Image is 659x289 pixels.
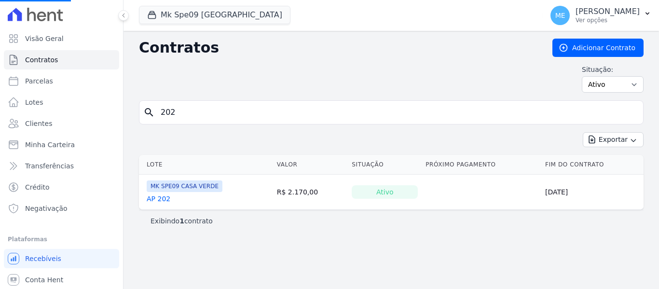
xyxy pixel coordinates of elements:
[273,155,348,175] th: Valor
[25,140,75,150] span: Minha Carteira
[4,199,119,218] a: Negativação
[4,50,119,69] a: Contratos
[147,180,222,192] span: MK SPE09 CASA VERDE
[543,2,659,29] button: ME [PERSON_NAME] Ver opções
[151,216,213,226] p: Exibindo contrato
[139,39,537,56] h2: Contratos
[25,275,63,285] span: Conta Hent
[25,161,74,171] span: Transferências
[576,16,640,24] p: Ver opções
[348,155,422,175] th: Situação
[4,156,119,176] a: Transferências
[147,194,170,204] a: AP 202
[4,29,119,48] a: Visão Geral
[8,234,115,245] div: Plataformas
[4,249,119,268] a: Recebíveis
[541,175,644,210] td: [DATE]
[139,155,273,175] th: Lote
[25,119,52,128] span: Clientes
[25,76,53,86] span: Parcelas
[4,114,119,133] a: Clientes
[422,155,541,175] th: Próximo Pagamento
[583,132,644,147] button: Exportar
[179,217,184,225] b: 1
[4,135,119,154] a: Minha Carteira
[555,12,565,19] span: ME
[25,254,61,263] span: Recebíveis
[25,34,64,43] span: Visão Geral
[25,55,58,65] span: Contratos
[273,175,348,210] td: R$ 2.170,00
[4,71,119,91] a: Parcelas
[541,155,644,175] th: Fim do Contrato
[4,178,119,197] a: Crédito
[4,93,119,112] a: Lotes
[552,39,644,57] a: Adicionar Contrato
[25,182,50,192] span: Crédito
[582,65,644,74] label: Situação:
[25,97,43,107] span: Lotes
[139,6,290,24] button: Mk Spe09 [GEOGRAPHIC_DATA]
[155,103,639,122] input: Buscar por nome do lote
[143,107,155,118] i: search
[576,7,640,16] p: [PERSON_NAME]
[25,204,68,213] span: Negativação
[352,185,418,199] div: Ativo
